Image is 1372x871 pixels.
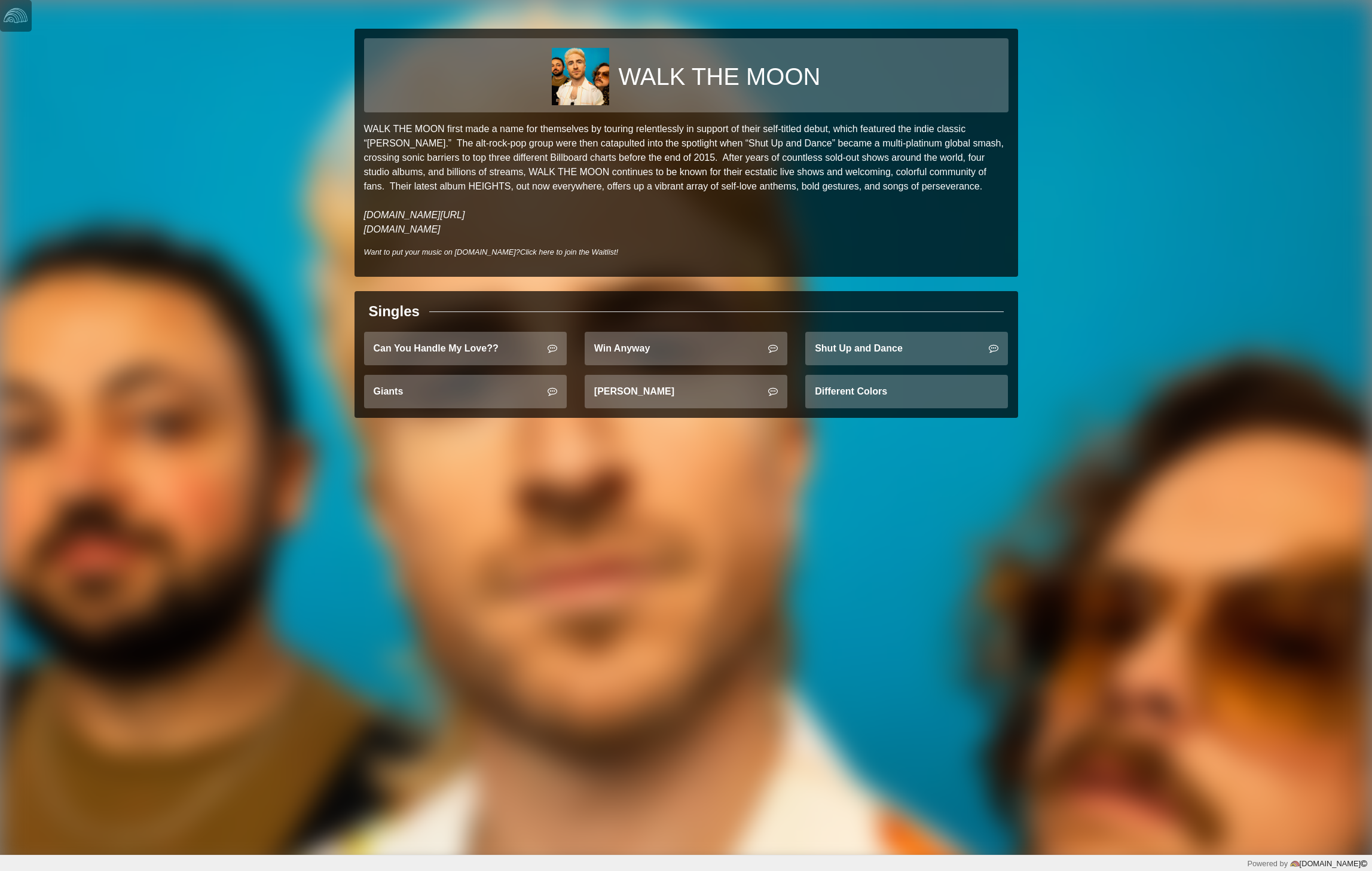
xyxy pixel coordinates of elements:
a: Can You Handle My Love?? [364,332,567,365]
a: [PERSON_NAME] [585,375,787,408]
a: Different Colors [805,375,1008,408]
a: [DOMAIN_NAME] [364,224,441,234]
a: Shut Up and Dance [805,332,1008,365]
div: Powered by [1247,858,1367,869]
a: Win Anyway [585,332,787,365]
div: Singles [369,301,420,322]
a: Giants [364,375,567,408]
img: logo-white-4c48a5e4bebecaebe01ca5a9d34031cfd3d4ef9ae749242e8c4bf12ef99f53e8.png [4,4,27,27]
i: Want to put your music on [DOMAIN_NAME]? [364,247,619,256]
img: logo-color-e1b8fa5219d03fcd66317c3d3cfaab08a3c62fe3c3b9b34d55d8365b78b1766b.png [1290,859,1300,869]
img: 338b1fbd381984b11e422ecb6bdac12289548b1f83705eb59faa29187b674643.jpg [552,48,609,105]
h1: WALK THE MOON [619,62,821,91]
a: [DOMAIN_NAME][URL] [364,210,465,220]
a: Click here to join the Waitlist! [520,247,618,256]
a: [DOMAIN_NAME] [1288,859,1367,868]
p: WALK THE MOON first made a name for themselves by touring relentlessly in support of their self-t... [364,122,1009,237]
